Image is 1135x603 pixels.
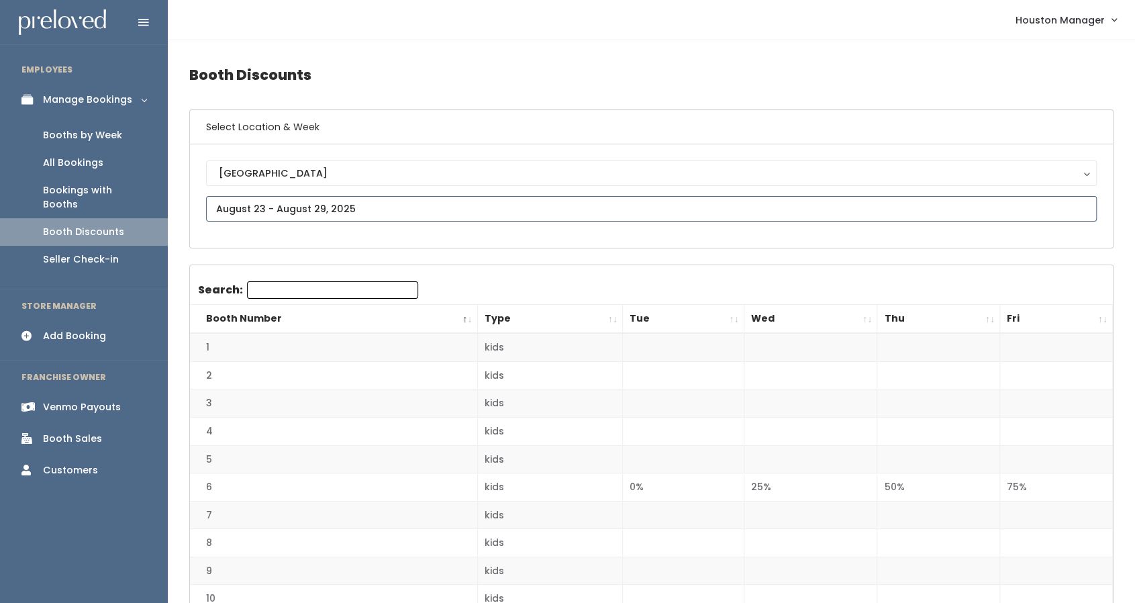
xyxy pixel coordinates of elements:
[1000,473,1113,502] td: 75%
[206,160,1097,186] button: [GEOGRAPHIC_DATA]
[623,305,744,334] th: Tue: activate to sort column ascending
[877,473,1000,502] td: 50%
[477,557,623,585] td: kids
[43,156,103,170] div: All Bookings
[477,529,623,557] td: kids
[43,329,106,343] div: Add Booking
[43,432,102,446] div: Booth Sales
[477,501,623,529] td: kids
[1000,305,1113,334] th: Fri: activate to sort column ascending
[1002,5,1130,34] a: Houston Manager
[744,473,877,502] td: 25%
[190,333,477,361] td: 1
[477,389,623,418] td: kids
[19,9,106,36] img: preloved logo
[43,463,98,477] div: Customers
[43,225,124,239] div: Booth Discounts
[477,418,623,446] td: kids
[477,473,623,502] td: kids
[43,183,146,212] div: Bookings with Booths
[190,305,477,334] th: Booth Number: activate to sort column descending
[190,361,477,389] td: 2
[477,361,623,389] td: kids
[190,473,477,502] td: 6
[477,445,623,473] td: kids
[190,445,477,473] td: 5
[190,418,477,446] td: 4
[198,281,418,299] label: Search:
[247,281,418,299] input: Search:
[623,473,744,502] td: 0%
[744,305,877,334] th: Wed: activate to sort column ascending
[190,529,477,557] td: 8
[190,501,477,529] td: 7
[477,333,623,361] td: kids
[43,252,119,267] div: Seller Check-in
[190,110,1113,144] h6: Select Location & Week
[1016,13,1105,28] span: Houston Manager
[190,389,477,418] td: 3
[877,305,1000,334] th: Thu: activate to sort column ascending
[43,128,122,142] div: Booths by Week
[206,196,1097,222] input: August 23 - August 29, 2025
[43,400,121,414] div: Venmo Payouts
[189,56,1114,93] h4: Booth Discounts
[43,93,132,107] div: Manage Bookings
[477,305,623,334] th: Type: activate to sort column ascending
[190,557,477,585] td: 9
[219,166,1084,181] div: [GEOGRAPHIC_DATA]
